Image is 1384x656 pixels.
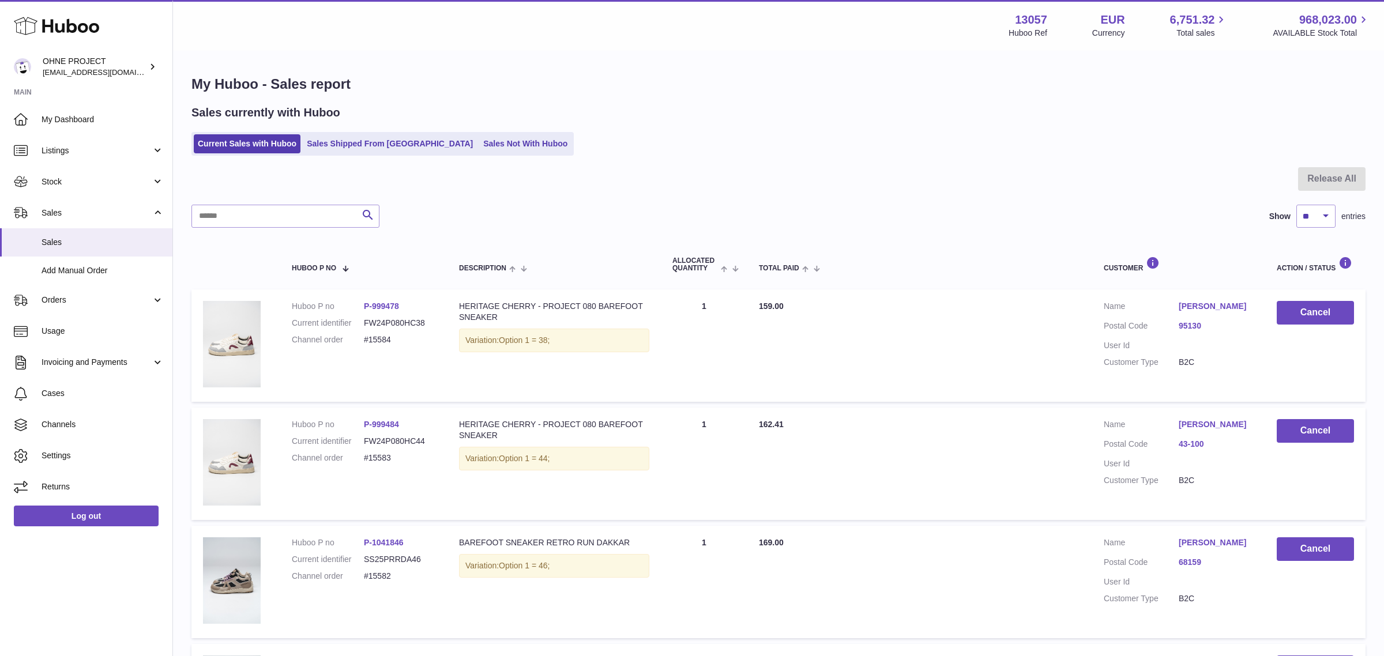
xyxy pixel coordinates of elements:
dd: FW24P080HC44 [364,436,436,447]
td: 1 [661,526,747,638]
dt: Customer Type [1104,593,1179,604]
span: Returns [42,481,164,492]
span: 6,751.32 [1170,12,1215,28]
span: Channels [42,419,164,430]
a: Log out [14,506,159,526]
dt: Postal Code [1104,439,1179,453]
dt: User Id [1104,340,1179,351]
span: 169.00 [759,538,784,547]
dt: Current identifier [292,318,364,329]
span: Stock [42,176,152,187]
span: [EMAIL_ADDRESS][DOMAIN_NAME] [43,67,170,77]
td: 1 [661,408,747,520]
span: Option 1 = 46; [499,561,550,570]
a: Sales Not With Huboo [479,134,571,153]
a: Current Sales with Huboo [194,134,300,153]
a: 43-100 [1179,439,1254,450]
span: My Dashboard [42,114,164,125]
dd: #15582 [364,571,436,582]
span: Total paid [759,265,799,272]
dt: Current identifier [292,554,364,565]
strong: EUR [1100,12,1124,28]
dt: Customer Type [1104,475,1179,486]
div: Variation: [459,329,649,352]
dt: Channel order [292,334,364,345]
div: Variation: [459,554,649,578]
span: Add Manual Order [42,265,164,276]
div: Customer [1104,257,1254,272]
a: P-999484 [364,420,399,429]
span: Listings [42,145,152,156]
dd: B2C [1179,593,1254,604]
dt: Channel order [292,571,364,582]
dd: #15584 [364,334,436,345]
dt: Huboo P no [292,301,364,312]
dd: #15583 [364,453,436,463]
span: Option 1 = 44; [499,454,550,463]
img: CHERRY.png [203,301,261,387]
div: HERITAGE CHERRY - PROJECT 080 BAREFOOT SNEAKER [459,419,649,441]
div: Variation: [459,447,649,470]
span: Huboo P no [292,265,336,272]
a: 6,751.32 Total sales [1170,12,1228,39]
dt: Channel order [292,453,364,463]
span: 968,023.00 [1299,12,1357,28]
dd: B2C [1179,357,1254,368]
dd: B2C [1179,475,1254,486]
dt: User Id [1104,458,1179,469]
img: CHERRY.png [203,419,261,506]
img: DSC02822.jpg [203,537,261,624]
div: Currency [1092,28,1125,39]
div: OHNE PROJECT [43,56,146,78]
a: [PERSON_NAME] [1179,537,1254,548]
h2: Sales currently with Huboo [191,105,340,120]
a: 95130 [1179,321,1254,331]
span: 159.00 [759,301,784,311]
span: Sales [42,208,152,218]
span: entries [1341,211,1366,222]
span: Settings [42,450,164,461]
dt: Postal Code [1104,557,1179,571]
div: Huboo Ref [1009,28,1047,39]
dt: Postal Code [1104,321,1179,334]
strong: 13057 [1015,12,1047,28]
dt: Customer Type [1104,357,1179,368]
span: AVAILABLE Stock Total [1273,28,1370,39]
span: ALLOCATED Quantity [672,257,718,272]
button: Cancel [1277,419,1354,443]
dt: Name [1104,301,1179,315]
dd: FW24P080HC38 [364,318,436,329]
span: Sales [42,237,164,248]
span: Usage [42,326,164,337]
span: Option 1 = 38; [499,335,550,345]
span: Description [459,265,506,272]
h1: My Huboo - Sales report [191,75,1366,93]
span: Orders [42,295,152,306]
span: Invoicing and Payments [42,357,152,368]
a: 68159 [1179,557,1254,568]
div: Action / Status [1277,257,1354,272]
button: Cancel [1277,301,1354,325]
a: [PERSON_NAME] [1179,301,1254,312]
span: 162.41 [759,420,784,429]
a: P-999478 [364,301,399,311]
button: Cancel [1277,537,1354,561]
dt: User Id [1104,576,1179,587]
dt: Name [1104,537,1179,551]
dt: Name [1104,419,1179,433]
a: [PERSON_NAME] [1179,419,1254,430]
dd: SS25PRRDA46 [364,554,436,565]
a: Sales Shipped From [GEOGRAPHIC_DATA] [303,134,477,153]
div: HERITAGE CHERRY - PROJECT 080 BAREFOOT SNEAKER [459,301,649,323]
td: 1 [661,289,747,402]
div: BAREFOOT SNEAKER RETRO RUN DAKKAR [459,537,649,548]
dt: Huboo P no [292,537,364,548]
dt: Current identifier [292,436,364,447]
img: internalAdmin-13057@internal.huboo.com [14,58,31,76]
label: Show [1269,211,1291,222]
a: P-1041846 [364,538,404,547]
span: Cases [42,388,164,399]
dt: Huboo P no [292,419,364,430]
a: 968,023.00 AVAILABLE Stock Total [1273,12,1370,39]
span: Total sales [1176,28,1228,39]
